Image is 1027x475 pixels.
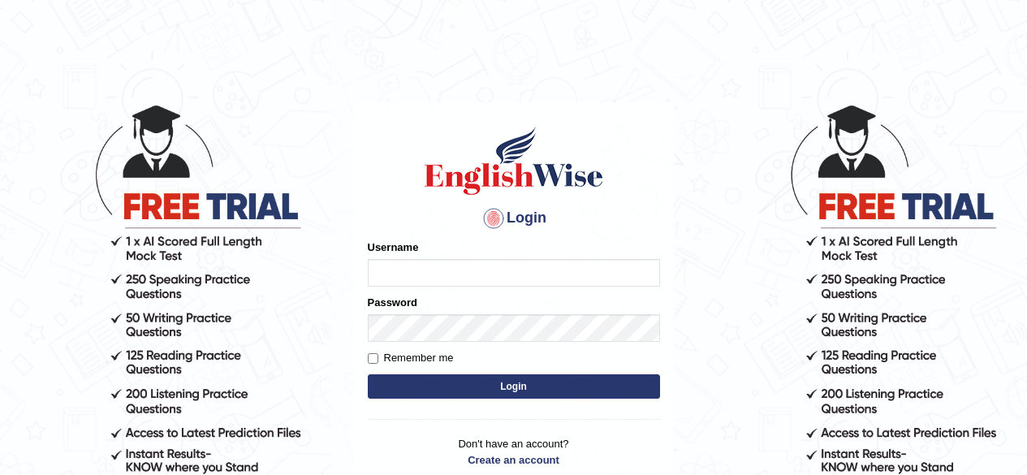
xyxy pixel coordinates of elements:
[368,240,419,255] label: Username
[368,452,660,468] a: Create an account
[368,295,417,310] label: Password
[368,350,454,366] label: Remember me
[368,374,660,399] button: Login
[421,124,606,197] img: Logo of English Wise sign in for intelligent practice with AI
[368,205,660,231] h4: Login
[368,353,378,364] input: Remember me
